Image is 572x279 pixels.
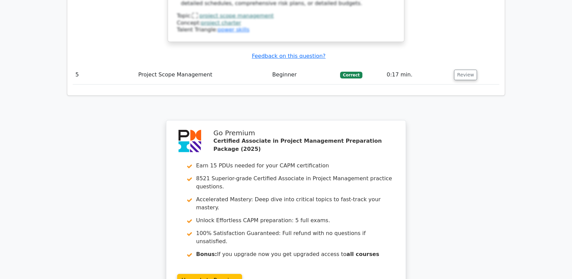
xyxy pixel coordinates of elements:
[269,65,337,85] td: Beginner
[136,65,269,85] td: Project Scope Management
[252,53,326,59] a: Feedback on this question?
[73,65,136,85] td: 5
[177,20,395,27] div: Concept:
[201,20,241,26] a: project charter
[177,13,395,20] div: Topic:
[454,70,477,80] button: Review
[177,13,395,33] div: Talent Triangle:
[384,65,452,85] td: 0:17 min.
[199,13,274,19] a: project scope management
[340,72,362,78] span: Correct
[218,26,249,33] a: power skills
